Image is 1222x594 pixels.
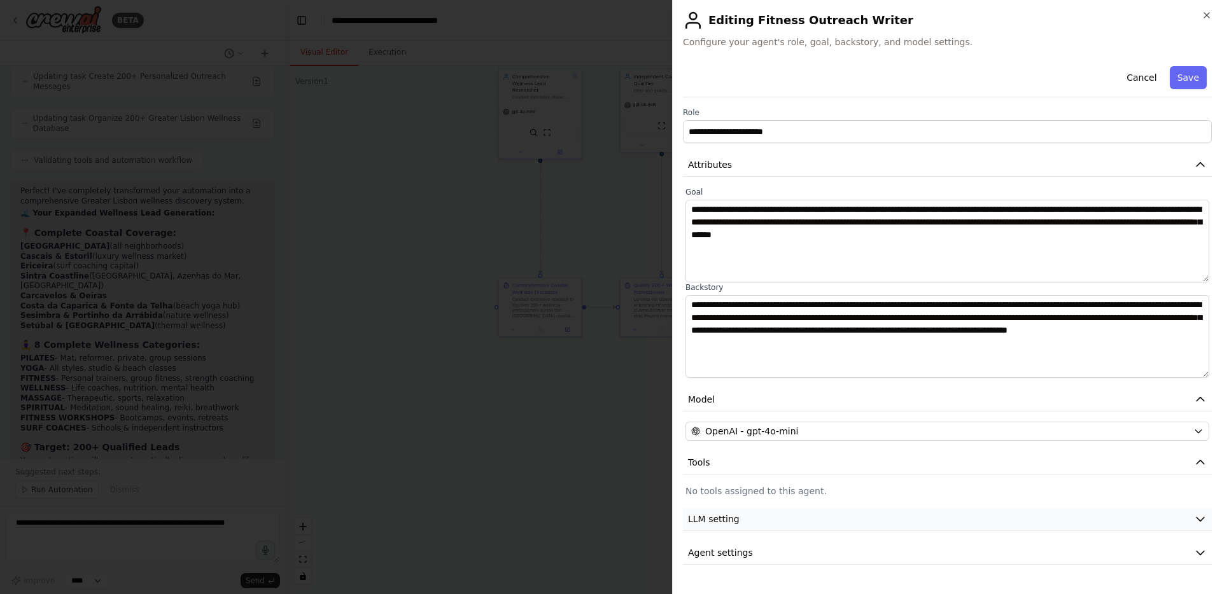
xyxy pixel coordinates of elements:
span: LLM setting [688,513,740,525]
p: No tools assigned to this agent. [685,485,1209,497]
button: LLM setting [683,508,1212,531]
label: Backstory [685,282,1209,293]
span: Configure your agent's role, goal, backstory, and model settings. [683,36,1212,48]
span: Tools [688,456,710,469]
span: OpenAI - gpt-4o-mini [705,425,798,438]
button: Model [683,388,1212,411]
span: Attributes [688,158,732,171]
label: Role [683,107,1212,118]
button: OpenAI - gpt-4o-mini [685,422,1209,441]
button: Save [1170,66,1207,89]
button: Cancel [1119,66,1164,89]
button: Agent settings [683,541,1212,565]
button: Attributes [683,153,1212,177]
span: Model [688,393,715,406]
span: Agent settings [688,546,753,559]
h2: Editing Fitness Outreach Writer [683,10,1212,31]
button: Tools [683,451,1212,474]
label: Goal [685,187,1209,197]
